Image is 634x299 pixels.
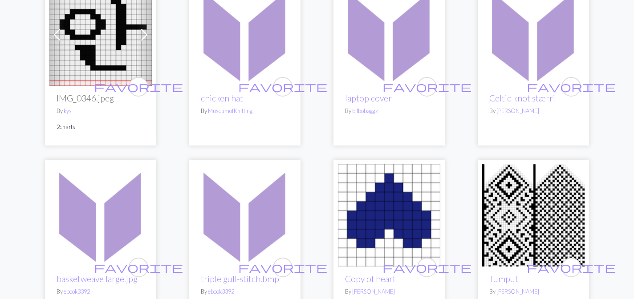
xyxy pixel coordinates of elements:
img: triple gull-stitch.bmp [194,164,296,267]
img: heart [338,164,440,267]
button: favourite [273,258,293,277]
img: basketweave large.jpg [49,164,152,267]
button: favourite [417,77,437,97]
button: favourite [561,77,581,97]
i: favourite [527,259,616,276]
span: favorite [238,80,327,93]
i: favourite [94,259,183,276]
span: favorite [527,80,616,93]
a: chicken hat [194,29,296,38]
h2: IMG_0346.jpeg [57,93,145,103]
i: favourite [382,259,471,276]
p: By [201,287,289,296]
p: By [489,107,577,115]
a: ebook3392 [64,288,90,295]
span: favorite [94,80,183,93]
a: basketweave large.jpg [49,210,152,218]
a: triple gull-stitch.bmp [201,274,279,284]
i: favourite [238,259,327,276]
a: Tumput [489,274,518,284]
a: Tumput [482,210,585,218]
button: favourite [417,258,437,277]
span: favorite [238,260,327,274]
button: favourite [129,77,148,97]
a: IMG_0346.jpeg [49,29,152,38]
p: By [345,107,433,115]
a: chicken hat [201,93,243,103]
i: favourite [382,78,471,96]
button: favourite [273,77,293,97]
p: By [57,107,145,115]
a: Copy of heart [345,274,396,284]
i: favourite [527,78,616,96]
img: Tumput [482,164,585,267]
a: triple gull-stitch.bmp [194,210,296,218]
button: favourite [561,258,581,277]
a: [PERSON_NAME] [496,107,539,114]
a: ebook3392 [208,288,234,295]
p: 2 charts [57,123,145,131]
i: favourite [238,78,327,96]
a: [PERSON_NAME] [496,288,539,295]
p: By [345,287,433,296]
p: By [489,287,577,296]
i: favourite [94,78,183,96]
p: By [57,287,145,296]
a: heart [338,210,440,218]
a: MuseumofKnitting [208,107,252,114]
span: favorite [94,260,183,274]
a: bilbobaggz [352,107,378,114]
button: favourite [129,258,148,277]
a: Celtic knot stærri [489,93,555,103]
a: [PERSON_NAME] [352,288,395,295]
a: kys [64,107,72,114]
a: Celtic knot stærri [482,29,585,38]
span: favorite [382,260,471,274]
span: favorite [382,80,471,93]
a: laptop cover [345,93,392,103]
a: laptop cover [338,29,440,38]
a: basketweave large.jpg [57,274,138,284]
p: By [201,107,289,115]
span: favorite [527,260,616,274]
